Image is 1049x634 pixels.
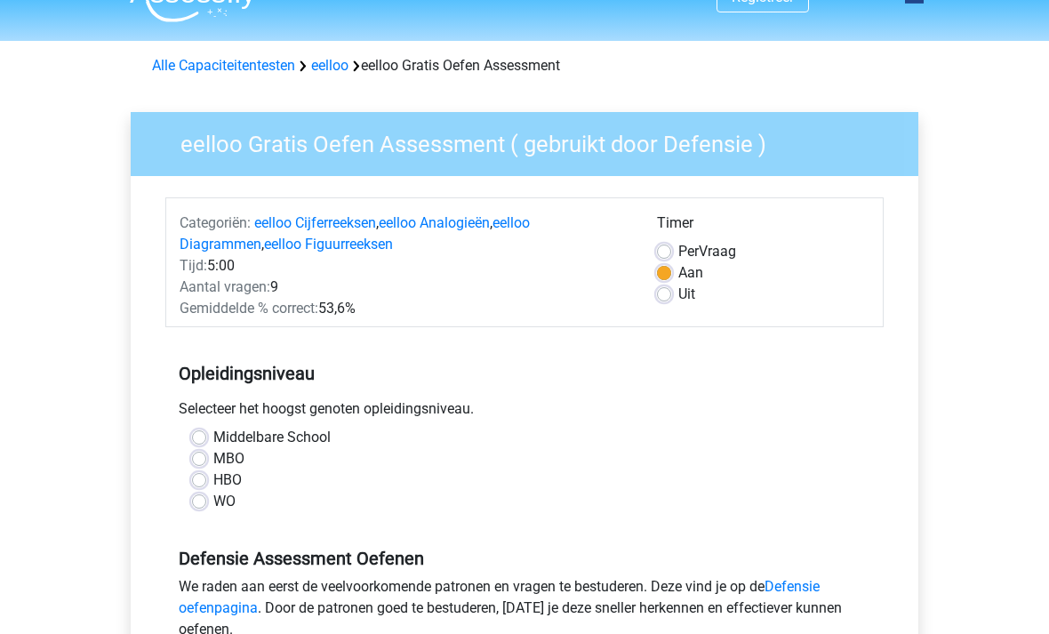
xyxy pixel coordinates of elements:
div: 9 [166,277,644,299]
span: Aantal vragen: [180,279,270,296]
label: Uit [678,285,695,306]
a: eelloo Figuurreeksen [264,237,393,253]
span: Tijd: [180,258,207,275]
span: Per [678,244,699,261]
div: 5:00 [166,256,644,277]
a: eelloo Analogieën [379,215,490,232]
span: Gemiddelde % correct: [180,301,318,317]
label: Middelbare School [213,428,331,449]
span: Categoriën: [180,215,251,232]
div: Selecteer het hoogst genoten opleidingsniveau. [165,399,884,428]
label: Vraag [678,242,736,263]
h3: eelloo Gratis Oefen Assessment ( gebruikt door Defensie ) [159,124,905,159]
a: eelloo [311,58,348,75]
label: WO [213,492,236,513]
div: 53,6% [166,299,644,320]
div: eelloo Gratis Oefen Assessment [145,56,904,77]
div: , , , [166,213,644,256]
h5: Opleidingsniveau [179,357,870,392]
label: Aan [678,263,703,285]
a: eelloo Cijferreeksen [254,215,376,232]
label: HBO [213,470,242,492]
div: Timer [657,213,869,242]
h5: Defensie Assessment Oefenen [179,549,870,570]
a: Alle Capaciteitentesten [152,58,295,75]
label: MBO [213,449,244,470]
